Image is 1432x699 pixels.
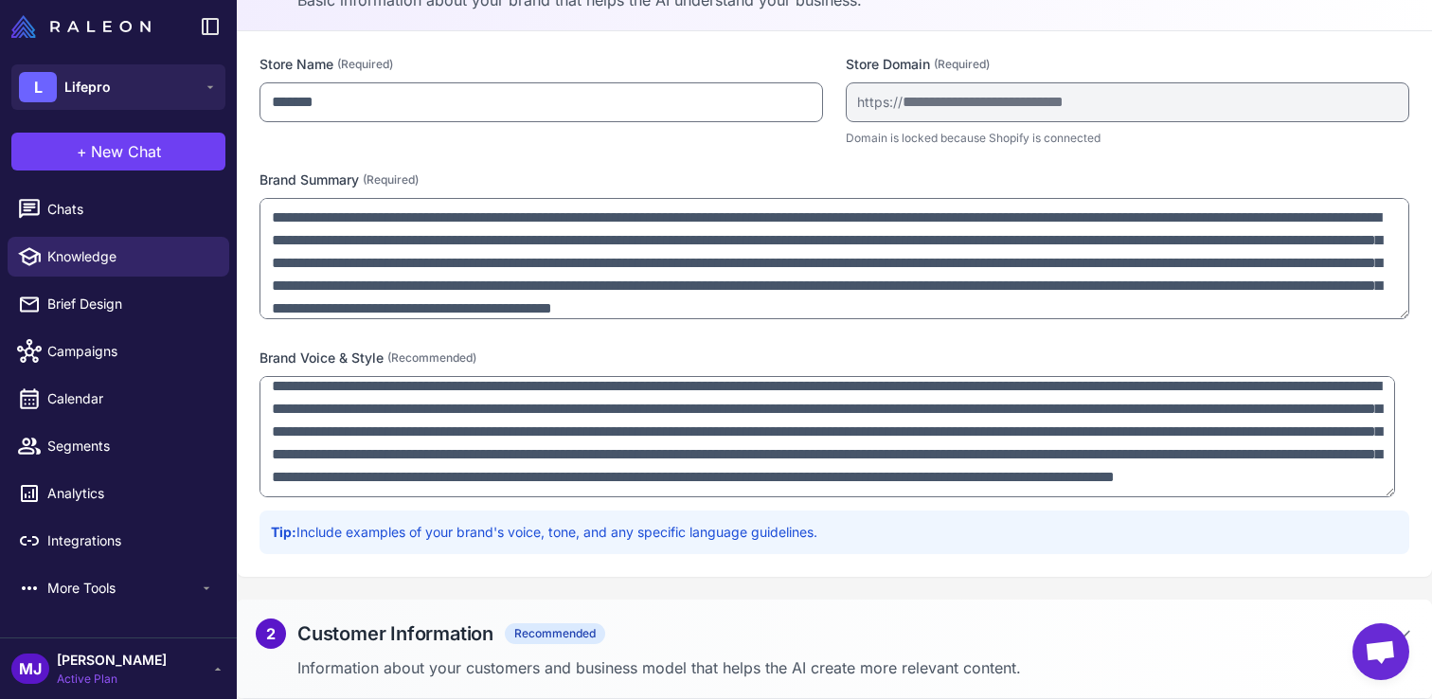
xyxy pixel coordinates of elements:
[846,54,1409,75] label: Store Domain
[260,348,1409,368] label: Brand Voice & Style
[47,578,199,599] span: More Tools
[8,474,229,513] a: Analytics
[8,237,229,277] a: Knowledge
[47,388,214,409] span: Calendar
[19,72,57,102] div: L
[846,130,1409,147] p: Domain is locked because Shopify is connected
[47,436,214,457] span: Segments
[260,54,823,75] label: Store Name
[1352,623,1409,680] div: Open chat
[256,618,286,649] div: 2
[363,171,419,188] span: (Required)
[934,56,990,73] span: (Required)
[64,77,111,98] span: Lifepro
[8,521,229,561] a: Integrations
[47,530,214,551] span: Integrations
[57,650,167,671] span: [PERSON_NAME]
[47,341,214,362] span: Campaigns
[47,294,214,314] span: Brief Design
[8,426,229,466] a: Segments
[77,140,87,163] span: +
[11,133,225,170] button: +New Chat
[11,64,225,110] button: LLifepro
[8,332,229,371] a: Campaigns
[47,246,214,267] span: Knowledge
[297,656,1413,679] p: Information about your customers and business model that helps the AI create more relevant content.
[11,654,49,684] div: MJ
[260,170,1409,190] label: Brand Summary
[271,522,1398,543] p: Include examples of your brand's voice, tone, and any specific language guidelines.
[11,15,158,38] a: Raleon Logo
[57,671,167,688] span: Active Plan
[8,379,229,419] a: Calendar
[337,56,393,73] span: (Required)
[11,15,151,38] img: Raleon Logo
[8,284,229,324] a: Brief Design
[297,619,493,648] h2: Customer Information
[505,623,605,644] span: Recommended
[91,140,161,163] span: New Chat
[8,189,229,229] a: Chats
[387,349,476,367] span: (Recommended)
[47,483,214,504] span: Analytics
[47,199,214,220] span: Chats
[271,524,296,540] strong: Tip:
